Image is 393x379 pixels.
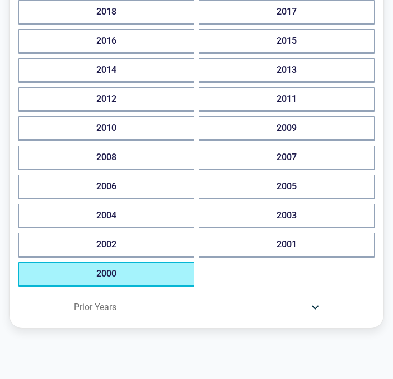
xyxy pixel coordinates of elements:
button: 2012 [18,87,194,112]
button: 2004 [18,204,194,228]
button: 2001 [199,233,375,258]
button: 2002 [18,233,194,258]
button: 2008 [18,146,194,170]
button: 2000 [18,262,194,287]
button: 2016 [18,29,194,54]
button: 2003 [199,204,375,228]
button: 2015 [199,29,375,54]
button: Prior Years [67,296,326,319]
button: 2010 [18,116,194,141]
button: 2006 [18,175,194,199]
button: 2005 [199,175,375,199]
button: 2014 [18,58,194,83]
button: 2013 [199,58,375,83]
button: 2007 [199,146,375,170]
button: 2011 [199,87,375,112]
button: 2009 [199,116,375,141]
